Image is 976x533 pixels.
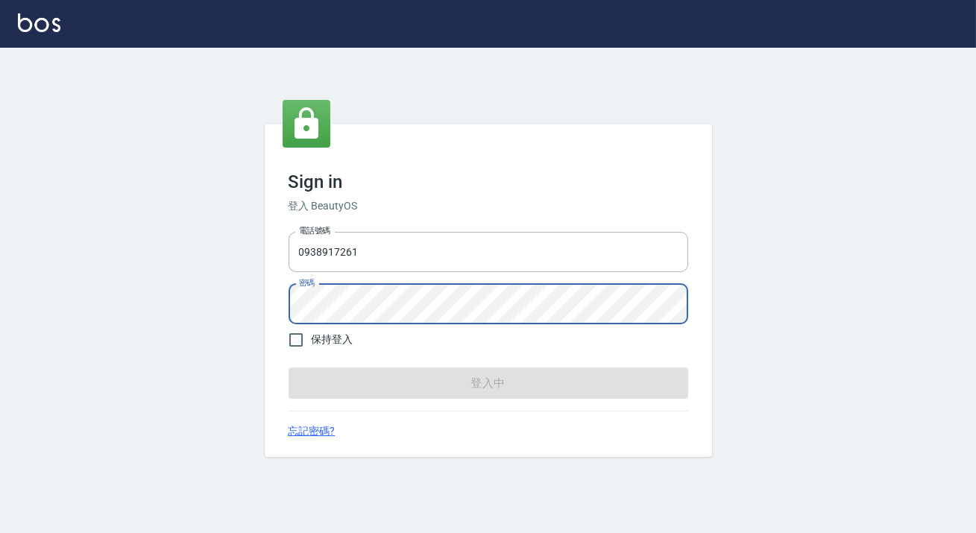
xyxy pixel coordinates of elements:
span: 保持登入 [312,332,353,347]
a: 忘記密碼? [289,423,336,439]
h3: Sign in [289,171,688,192]
img: Logo [18,13,60,32]
h6: 登入 BeautyOS [289,198,688,214]
label: 密碼 [299,277,315,288]
label: 電話號碼 [299,225,330,236]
